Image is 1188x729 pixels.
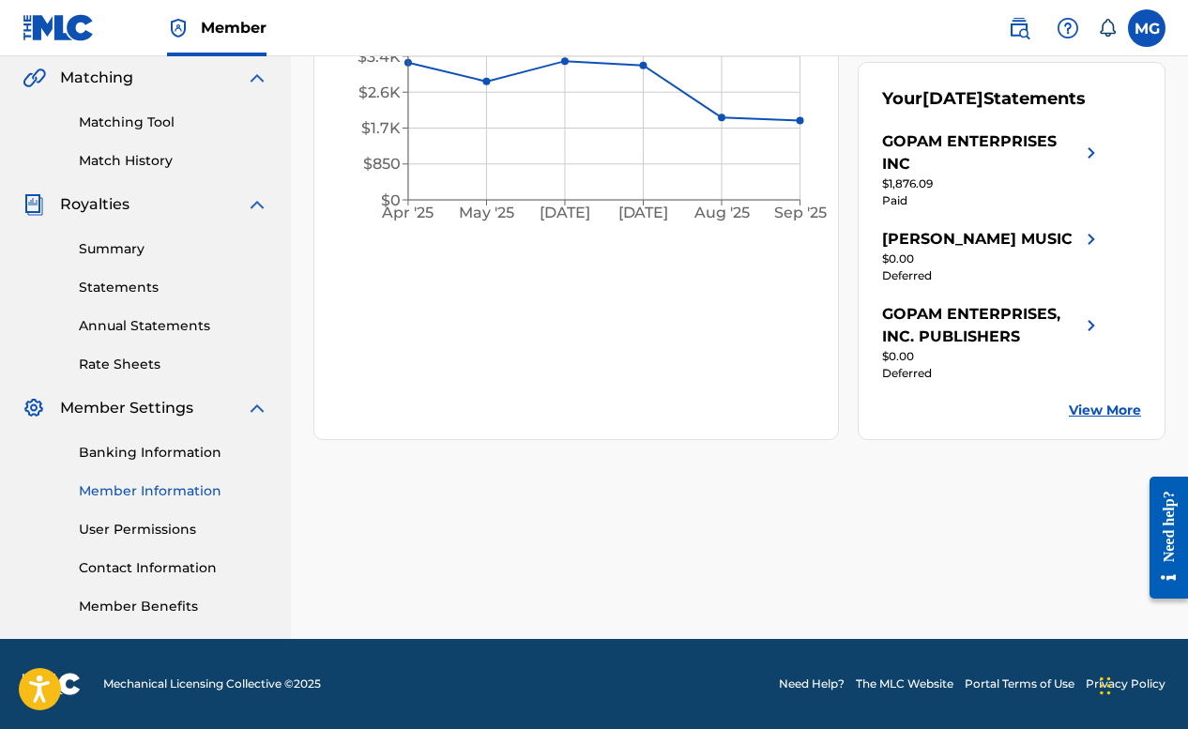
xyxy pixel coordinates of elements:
div: User Menu [1128,9,1165,47]
span: Royalties [60,193,129,216]
a: Rate Sheets [79,355,268,374]
a: Portal Terms of Use [965,676,1074,692]
div: $1,876.09 [882,175,1103,192]
img: Top Rightsholder [167,17,190,39]
iframe: Chat Widget [1094,639,1188,729]
div: Deferred [882,365,1103,382]
tspan: $2.6K [358,84,401,101]
a: View More [1069,401,1141,420]
a: Banking Information [79,443,268,463]
a: User Permissions [79,520,268,539]
img: Member Settings [23,397,45,419]
a: GOPAM ENTERPRISES, INC. PUBLISHERSright chevron icon$0.00Deferred [882,303,1103,382]
a: Member Benefits [79,597,268,616]
img: logo [23,673,81,695]
div: $0.00 [882,348,1103,365]
a: Contact Information [79,558,268,578]
tspan: $1.7K [361,119,401,137]
tspan: $850 [363,156,401,174]
a: [PERSON_NAME] MUSICright chevron icon$0.00Deferred [882,228,1103,284]
img: Matching [23,67,46,89]
div: Paid [882,192,1103,209]
span: Member Settings [60,397,193,419]
tspan: $3.4K [358,48,401,66]
tspan: [DATE] [540,205,590,222]
img: Royalties [23,193,45,216]
a: Match History [79,151,268,171]
div: GOPAM ENTERPRISES INC [882,130,1080,175]
img: help [1057,17,1079,39]
span: [DATE] [922,88,983,109]
img: expand [246,397,268,419]
img: right chevron icon [1080,130,1103,175]
div: Drag [1100,658,1111,714]
a: Statements [79,278,268,297]
a: GOPAM ENTERPRISES INCright chevron icon$1,876.09Paid [882,130,1103,209]
span: Member [201,17,267,38]
a: Need Help? [779,676,845,692]
div: $0.00 [882,251,1103,267]
span: Matching [60,67,133,89]
a: Public Search [1000,9,1038,47]
a: Member Information [79,481,268,501]
div: Deferred [882,267,1103,284]
tspan: [DATE] [618,205,669,222]
img: right chevron icon [1080,303,1103,348]
img: expand [246,67,268,89]
tspan: Apr '25 [382,205,434,222]
a: Matching Tool [79,113,268,132]
a: The MLC Website [856,676,953,692]
tspan: Aug '25 [693,205,750,222]
tspan: May '25 [459,205,514,222]
div: Notifications [1098,19,1117,38]
img: search [1008,17,1030,39]
div: [PERSON_NAME] MUSIC [882,228,1073,251]
div: GOPAM ENTERPRISES, INC. PUBLISHERS [882,303,1080,348]
tspan: $0 [381,191,401,209]
a: Privacy Policy [1086,676,1165,692]
div: Help [1049,9,1087,47]
a: Summary [79,239,268,259]
a: Annual Statements [79,316,268,336]
img: right chevron icon [1080,228,1103,251]
tspan: Sep '25 [774,205,827,222]
span: Mechanical Licensing Collective © 2025 [103,676,321,692]
iframe: Resource Center [1135,462,1188,613]
img: MLC Logo [23,14,95,41]
img: expand [246,193,268,216]
div: Your Statements [882,86,1086,112]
